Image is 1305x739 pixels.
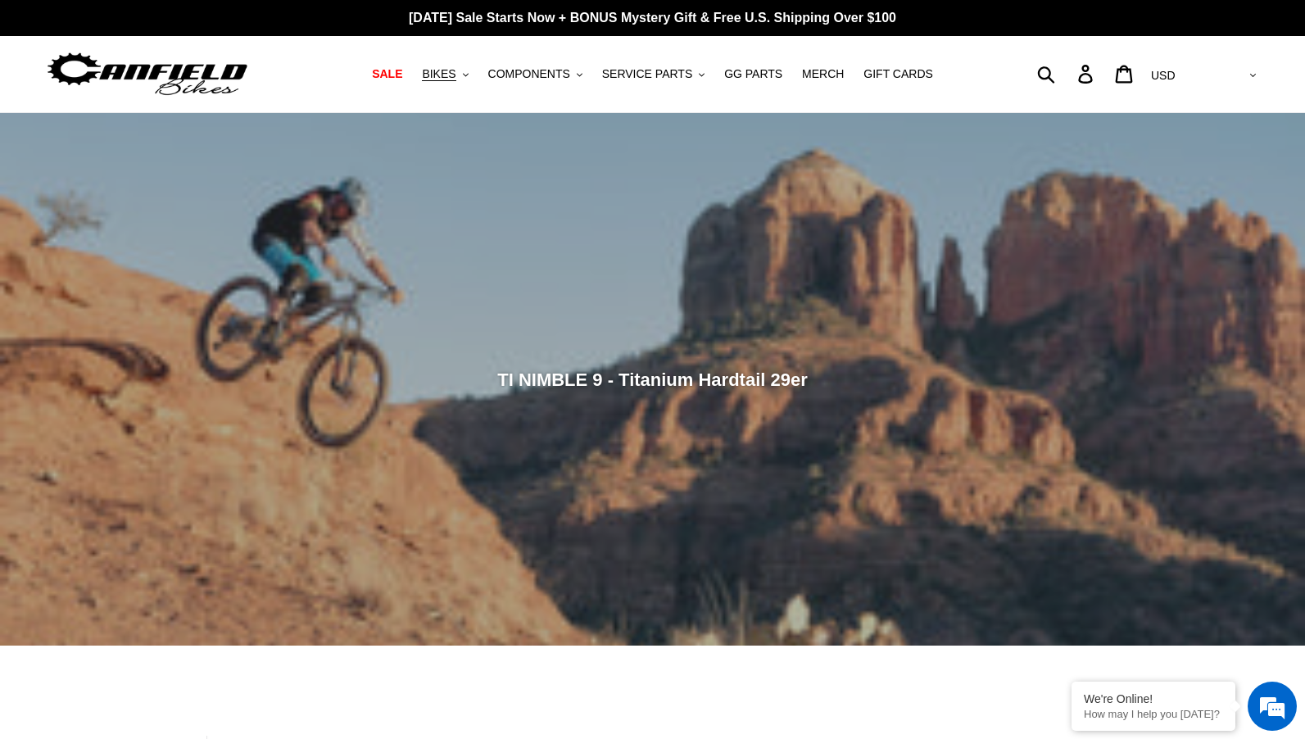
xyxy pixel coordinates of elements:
[480,63,591,85] button: COMPONENTS
[594,63,713,85] button: SERVICE PARTS
[716,63,791,85] a: GG PARTS
[794,63,852,85] a: MERCH
[364,63,410,85] a: SALE
[855,63,941,85] a: GIFT CARDS
[497,369,808,389] span: TI NIMBLE 9 - Titanium Hardtail 29er
[1084,708,1223,720] p: How may I help you today?
[724,67,782,81] span: GG PARTS
[863,67,933,81] span: GIFT CARDS
[414,63,476,85] button: BIKES
[422,67,455,81] span: BIKES
[602,67,692,81] span: SERVICE PARTS
[1084,692,1223,705] div: We're Online!
[372,67,402,81] span: SALE
[45,48,250,100] img: Canfield Bikes
[488,67,570,81] span: COMPONENTS
[802,67,844,81] span: MERCH
[1046,56,1088,92] input: Search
